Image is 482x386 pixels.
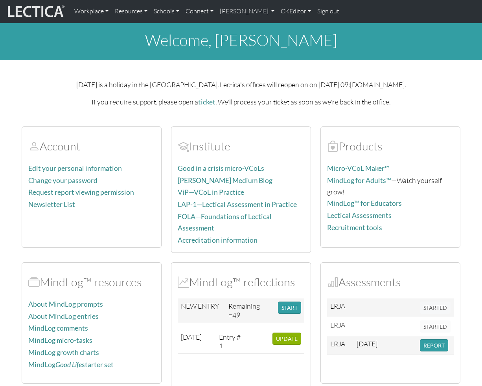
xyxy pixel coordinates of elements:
[217,3,278,20] a: [PERSON_NAME]
[28,139,155,153] h2: Account
[28,348,99,357] a: MindLog growth charts
[327,336,353,355] td: LRJA
[327,211,392,220] a: Lectical Assessments
[22,79,460,90] p: [DATE] is a holiday in the [GEOGRAPHIC_DATA]. Lectica's offices will reopen on on [DATE] 09:[DOMA...
[28,324,88,332] a: MindLog comments
[278,302,301,314] button: START
[225,298,275,323] td: Remaining =
[28,188,134,196] a: Request report viewing permission
[357,339,377,348] span: [DATE]
[28,164,122,172] a: Edit your personal information
[198,98,215,106] a: ticket
[327,298,353,317] td: LRJA
[276,335,298,342] span: UPDATE
[178,176,272,185] a: [PERSON_NAME] Medium Blog
[327,275,454,289] h2: Assessments
[28,360,114,369] a: MindLogGood Lifestarter set
[181,333,202,341] span: [DATE]
[28,275,155,289] h2: MindLog™ resources
[28,312,99,320] a: About MindLog entries
[232,311,240,319] span: 49
[28,275,40,289] span: MindLog™ resources
[327,139,339,153] span: Products
[178,200,297,209] a: LAP-1—Lectical Assessment in Practice
[420,339,448,351] button: REPORT
[216,329,245,354] td: Entry # 1
[327,317,353,336] td: LRJA
[28,139,40,153] span: Account
[327,223,382,232] a: Recruitment tools
[178,275,304,289] h2: MindLog™ reflections
[28,300,103,308] a: About MindLog prompts
[22,96,460,108] p: If you require support, please open a . We'll process your ticket as soon as we're back in the of...
[178,188,244,196] a: ViP—VCoL in Practice
[327,175,454,197] p: —Watch yourself grow!
[178,164,264,172] a: Good in a crisis micro-VCoLs
[6,4,65,19] img: lecticalive
[28,336,92,344] a: MindLog micro-tasks
[314,3,342,20] a: Sign out
[327,176,391,185] a: MindLog for Adults™
[327,199,402,207] a: MindLog™ for Educators
[178,212,272,232] a: FOLA—Foundations of Lectical Assessment
[71,3,112,20] a: Workplace
[112,3,151,20] a: Resources
[278,3,314,20] a: CKEditor
[327,164,390,172] a: Micro-VCoL Maker™
[178,139,304,153] h2: Institute
[55,360,82,369] i: Good Life
[28,176,98,185] a: Change your password
[327,275,339,289] span: Assessments
[28,200,75,209] a: Newsletter List
[178,275,189,289] span: MindLog
[272,333,301,345] button: UPDATE
[178,298,225,323] td: NEW ENTRY
[178,236,258,244] a: Accreditation information
[178,139,189,153] span: Account
[327,139,454,153] h2: Products
[182,3,217,20] a: Connect
[151,3,182,20] a: Schools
